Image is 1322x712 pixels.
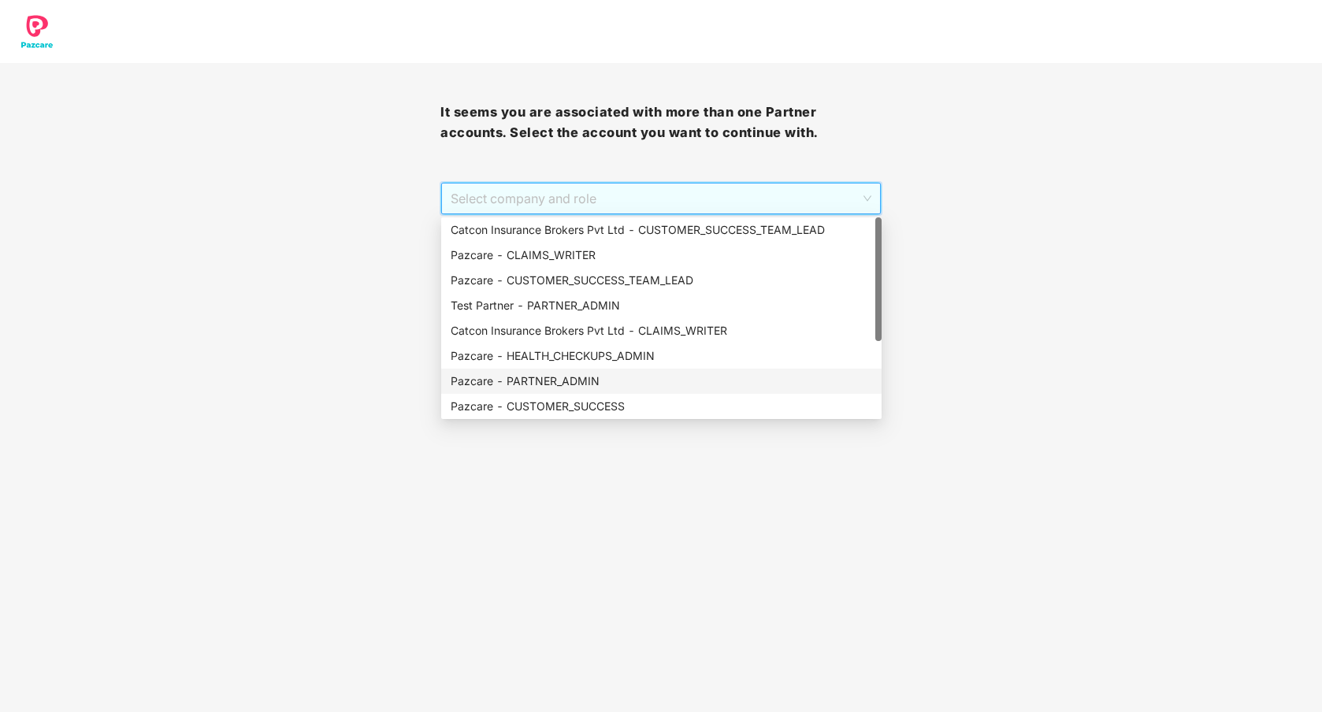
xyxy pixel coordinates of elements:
h3: It seems you are associated with more than one Partner accounts. Select the account you want to c... [440,102,881,143]
div: Catcon Insurance Brokers Pvt Ltd - CUSTOMER_SUCCESS_TEAM_LEAD [451,221,872,239]
div: Catcon Insurance Brokers Pvt Ltd - CLAIMS_WRITER [451,322,872,339]
div: Pazcare - PARTNER_ADMIN [451,373,872,390]
div: Pazcare - CUSTOMER_SUCCESS [451,398,872,415]
div: Test Partner - PARTNER_ADMIN [441,293,882,318]
div: Pazcare - CUSTOMER_SUCCESS_TEAM_LEAD [441,268,882,293]
div: Catcon Insurance Brokers Pvt Ltd - CUSTOMER_SUCCESS_TEAM_LEAD [441,217,882,243]
div: Test Partner - PARTNER_ADMIN [451,297,872,314]
div: Pazcare - CLAIMS_WRITER [441,243,882,268]
div: Pazcare - CLAIMS_WRITER [451,247,872,264]
span: Select company and role [451,184,871,213]
div: Pazcare - HEALTH_CHECKUPS_ADMIN [451,347,872,365]
div: Pazcare - PARTNER_ADMIN [441,369,882,394]
div: Pazcare - CUSTOMER_SUCCESS [441,394,882,419]
div: Pazcare - HEALTH_CHECKUPS_ADMIN [441,343,882,369]
div: Catcon Insurance Brokers Pvt Ltd - CLAIMS_WRITER [441,318,882,343]
div: Pazcare - CUSTOMER_SUCCESS_TEAM_LEAD [451,272,872,289]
